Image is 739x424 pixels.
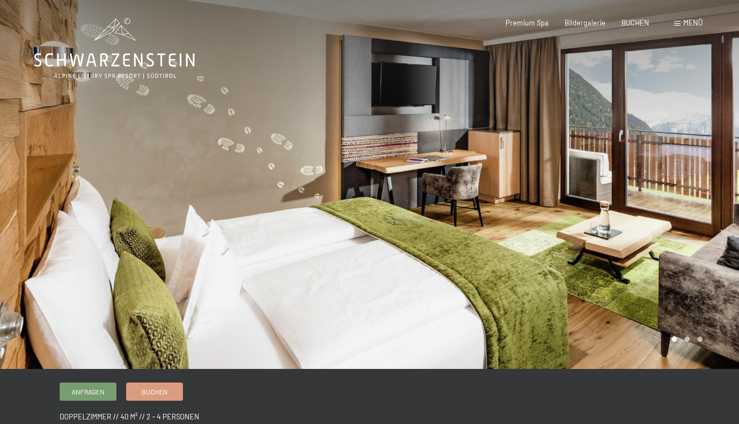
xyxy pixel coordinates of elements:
span: Anfragen [72,387,105,397]
span: Einwilligung Marketing* [260,239,353,250]
span: Doppelzimmer // 40 m² // 2 - 4 Personen [60,412,199,421]
a: BUCHEN [621,18,649,27]
a: Premium Spa [506,18,549,27]
a: Anfragen [60,383,116,400]
span: Menü [683,18,703,27]
span: Buchen [141,387,168,397]
a: Buchen [127,383,182,400]
a: Bildergalerie [565,18,606,27]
